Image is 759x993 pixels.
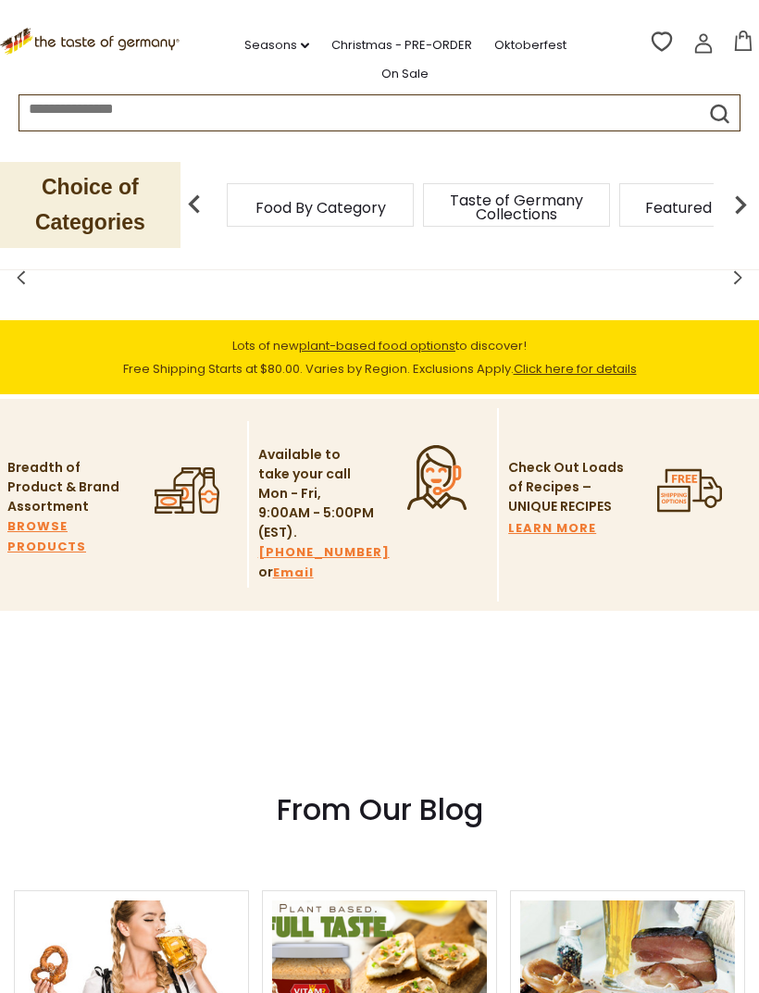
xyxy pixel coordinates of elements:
p: Check Out Loads of Recipes – UNIQUE RECIPES [508,458,624,516]
img: next arrow [722,186,759,223]
a: Food By Category [255,201,386,215]
span: Lots of new to discover! Free Shipping Starts at $80.00. Varies by Region. Exclusions Apply. [123,337,637,378]
a: Taste of Germany Collections [442,193,591,221]
a: Email [273,563,314,583]
a: Oktoberfest [494,35,566,56]
a: LEARN MORE [508,518,596,539]
a: BROWSE PRODUCTS [7,516,123,557]
p: Available to take your call Mon - Fri, 9:00AM - 5:00PM (EST). or [258,445,374,583]
img: previous arrow [176,186,213,223]
h3: From Our Blog [14,791,745,828]
a: Click here for details [514,360,637,378]
a: Christmas - PRE-ORDER [331,35,472,56]
p: Breadth of Product & Brand Assortment [7,458,123,516]
a: Seasons [244,35,309,56]
a: [PHONE_NUMBER] [258,542,390,563]
a: On Sale [381,64,429,84]
a: plant-based food options [299,337,455,354]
